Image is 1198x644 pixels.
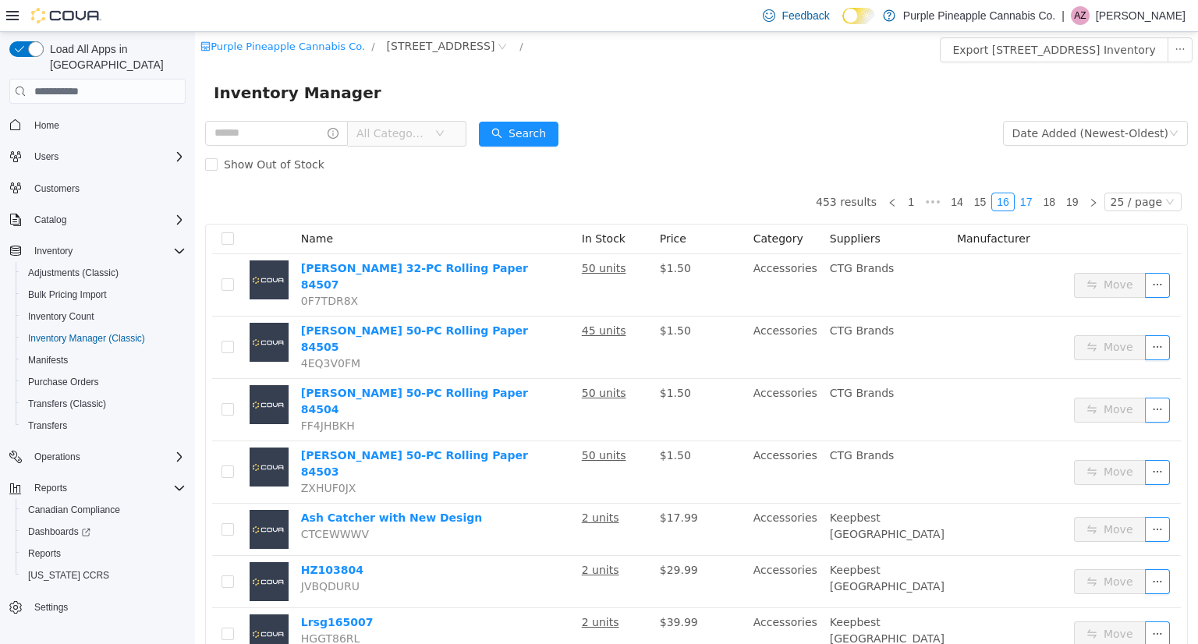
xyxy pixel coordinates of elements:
span: CTG Brands [635,230,700,242]
span: CTCEWWWV [106,496,174,508]
button: Home [3,113,192,136]
span: Keepbest [GEOGRAPHIC_DATA] [635,584,750,613]
button: Inventory [3,240,192,262]
button: Users [3,146,192,168]
u: 2 units [387,479,424,492]
u: 50 units [387,355,431,367]
input: Dark Mode [842,8,875,24]
span: Transfers (Classic) [22,395,186,413]
div: Date Added (Newest-Oldest) [817,90,973,113]
i: icon: down [240,97,250,108]
span: Washington CCRS [22,566,186,585]
li: 1 [707,161,725,179]
span: / [324,9,328,20]
i: icon: down [974,97,984,108]
span: Reports [22,544,186,563]
button: Customers [3,177,192,200]
img: Moji Mellow 50-PC Rolling Paper 84503 placeholder [55,416,94,455]
li: 18 [842,161,866,179]
a: Inventory Manager (Classic) [22,329,151,348]
span: 0F7TDR8X [106,263,163,275]
span: FF4JHBKH [106,387,160,400]
img: Lrsg165007 placeholder [55,582,94,621]
button: icon: ellipsis [950,241,975,266]
i: icon: info-circle [133,96,144,107]
a: Dashboards [22,522,97,541]
div: Anthony Zerafa [1071,6,1090,25]
button: icon: swapMove [879,485,951,510]
span: Manifests [22,351,186,370]
a: Ash Catcher with New Design [106,479,287,492]
a: Transfers (Classic) [22,395,112,413]
span: Users [28,147,186,166]
img: Moji Mellow 32-PC Rolling Paper 84507 placeholder [55,228,94,267]
span: Name [106,200,138,213]
button: Catalog [3,209,192,231]
button: [US_STATE] CCRS [16,564,192,586]
li: Previous Page [688,161,707,179]
li: Next Page [889,161,908,179]
a: Adjustments (Classic) [22,264,125,282]
span: Dark Mode [842,24,843,25]
span: 25 Woodbine Downs Blvd [192,5,300,23]
span: Inventory Count [28,310,94,323]
a: [PERSON_NAME] 50-PC Rolling Paper 84503 [106,417,333,446]
i: icon: right [894,166,903,175]
span: AZ [1074,6,1086,25]
a: Customers [28,179,86,198]
span: $1.50 [465,417,496,430]
span: CTG Brands [635,355,700,367]
span: Dashboards [22,522,186,541]
button: Inventory Manager (Classic) [16,327,192,349]
span: Manufacturer [762,200,835,213]
button: Settings [3,596,192,618]
li: 17 [820,161,843,179]
button: icon: ellipsis [950,537,975,562]
button: icon: searchSearch [284,90,363,115]
a: 15 [774,161,796,179]
button: Operations [28,448,87,466]
span: Price [465,200,491,213]
button: Catalog [28,211,73,229]
a: Purchase Orders [22,373,105,391]
img: Moji Mellow 50-PC Rolling Paper 84504 placeholder [55,353,94,392]
button: Inventory Count [16,306,192,327]
span: Home [34,119,59,132]
span: CTG Brands [635,292,700,305]
i: icon: left [693,166,702,175]
span: Customers [34,182,80,195]
p: Purple Pineapple Cannabis Co. [903,6,1055,25]
u: 45 units [387,292,431,305]
img: Cova [31,8,101,23]
span: $29.99 [465,532,503,544]
span: 4EQ3V0FM [106,325,165,338]
td: Accessories [552,409,629,472]
span: Inventory Manager (Classic) [28,332,145,345]
span: Inventory Count [22,307,186,326]
li: 19 [866,161,889,179]
button: icon: ellipsis [950,303,975,328]
a: Transfers [22,416,73,435]
button: Export [STREET_ADDRESS] Inventory [745,5,973,30]
button: Inventory [28,242,79,260]
p: [PERSON_NAME] [1096,6,1186,25]
span: Dashboards [28,525,90,538]
a: 17 [821,161,842,179]
span: Home [28,115,186,134]
button: Canadian Compliance [16,499,192,521]
span: Canadian Compliance [22,501,186,519]
button: icon: ellipsis [950,589,975,614]
button: icon: swapMove [879,303,951,328]
span: Reports [28,479,186,497]
span: Adjustments (Classic) [22,264,186,282]
span: Catalog [34,214,66,226]
span: Manifests [28,354,68,366]
a: [PERSON_NAME] 32-PC Rolling Paper 84507 [106,230,333,259]
button: icon: swapMove [879,428,951,453]
a: Bulk Pricing Import [22,285,113,304]
td: Accessories [552,285,629,347]
span: JVBQDURU [106,548,165,561]
i: icon: down [970,165,980,176]
a: Home [28,116,66,135]
button: Transfers (Classic) [16,393,192,415]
